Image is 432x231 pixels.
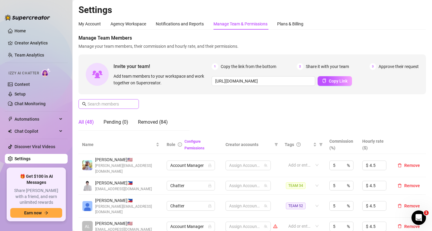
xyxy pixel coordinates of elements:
span: Automations [14,114,57,124]
span: filter [274,143,278,146]
button: Remove [395,182,422,189]
a: Configure Permissions [184,139,204,150]
span: delete [398,224,402,228]
span: Remove [404,163,420,168]
span: team [264,184,267,187]
th: Name [78,135,163,154]
span: [PERSON_NAME] 🇺🇸 [95,220,152,227]
span: [PERSON_NAME][EMAIL_ADDRESS][DOMAIN_NAME] [95,163,159,174]
span: team [264,164,267,167]
span: TEAM 52 [286,203,306,209]
img: AI Chatter [41,68,51,77]
img: Paul Andrei Casupanan [82,181,92,191]
span: info-circle [178,142,182,147]
span: Chat Copilot [14,126,57,136]
a: Content [14,82,30,87]
a: Team Analytics [14,53,44,57]
a: Creator Analytics [14,38,63,48]
span: warning [273,224,277,228]
span: Chatter [170,181,211,190]
span: thunderbolt [8,117,13,122]
span: TEAM 34 [286,182,306,189]
span: 2 [297,63,303,70]
span: [PERSON_NAME] 🇵🇭 [95,197,159,204]
div: All (48) [78,119,94,126]
a: Chat Monitoring [14,101,46,106]
button: Remove [395,202,422,210]
button: Copy Link [318,76,352,86]
span: 🎁 Get $100 in AI Messages [10,174,62,185]
span: [PERSON_NAME] 🇺🇸 [95,156,159,163]
div: Manage Team & Permissions [213,21,267,27]
img: Evan Gillis [82,160,92,170]
span: team [264,204,267,208]
span: 1 [212,63,218,70]
a: Settings [14,156,30,161]
div: My Account [78,21,101,27]
h2: Settings [78,4,426,16]
div: Pending (0) [104,119,128,126]
span: Remove [404,183,420,188]
span: Account Manager [170,161,211,170]
span: Copy Link [329,79,347,83]
span: Earn now [24,210,42,215]
span: Remove [404,203,420,208]
img: Chat Copilot [8,129,12,133]
span: Chatter [170,201,211,210]
span: lock [208,225,212,228]
span: delete [398,184,402,188]
input: Search members [88,101,130,107]
span: Share it with your team [306,63,349,70]
a: Home [14,28,26,33]
span: Account Manager [170,222,211,231]
span: Izzy AI Chatter [8,70,39,76]
span: 3 [370,63,376,70]
a: Discover Viral Videos [14,144,55,149]
button: Earn nowarrow-right [10,208,62,218]
span: Copy the link from the bottom [221,63,276,70]
button: Remove [395,223,422,230]
span: [PERSON_NAME] 🇵🇭 [95,180,152,186]
span: filter [318,140,324,149]
button: Remove [395,162,422,169]
span: AL [85,223,90,230]
span: team [264,225,267,228]
span: delete [398,163,402,168]
span: Role [167,142,175,147]
span: [PERSON_NAME][EMAIL_ADDRESS][DOMAIN_NAME] [95,204,159,215]
span: lock [208,184,212,187]
div: Plans & Billing [277,21,303,27]
span: lock [208,204,212,208]
img: logo-BBDzfeDw.svg [5,15,50,21]
span: copy [322,79,326,83]
span: Approve their request [379,63,419,70]
span: 1 [424,210,429,215]
span: Tags [285,141,294,148]
span: search [82,102,86,106]
div: Notifications and Reports [156,21,204,27]
iframe: Intercom live chat [411,210,426,225]
a: Setup [14,92,26,96]
span: delete [398,204,402,208]
div: Agency Workspace [110,21,146,27]
img: Katrina Mendiola [82,201,92,211]
div: Removed (84) [138,119,168,126]
span: Share [PERSON_NAME] with a friend, and earn unlimited rewards [10,188,62,206]
span: Invite your team! [114,63,212,70]
span: Name [82,141,155,148]
span: filter [319,143,323,146]
span: lock [208,164,212,167]
th: Commission (%) [326,135,359,154]
span: arrow-right [44,211,48,215]
span: Manage Team Members [78,34,426,42]
span: Creator accounts [226,141,272,148]
span: [EMAIL_ADDRESS][DOMAIN_NAME] [95,186,152,192]
span: Remove [404,224,420,229]
th: Hourly rate ($) [359,135,392,154]
span: question-circle [296,142,301,147]
span: Add team members to your workspace and work together on Supercreator. [114,73,209,86]
span: filter [273,140,279,149]
span: Manage your team members, their commission and hourly rate, and their permissions. [78,43,426,50]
